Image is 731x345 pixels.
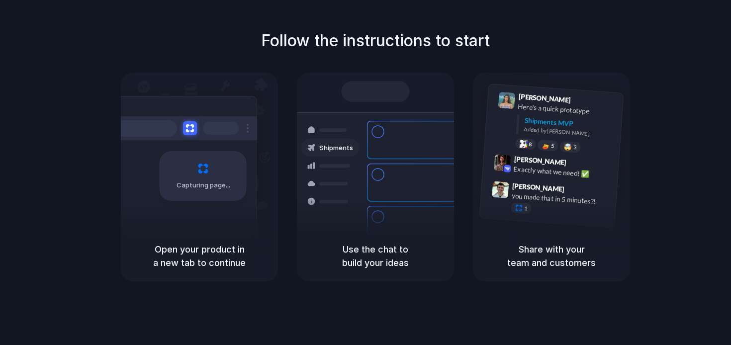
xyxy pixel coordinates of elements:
div: you made that in 5 minutes?! [511,191,611,208]
h5: Open your product in a new tab to continue [133,243,266,269]
span: Capturing page [177,180,232,190]
span: 9:41 AM [574,96,594,108]
div: Shipments MVP [524,115,616,132]
span: [PERSON_NAME] [514,154,566,168]
span: 9:47 AM [567,185,588,197]
span: [PERSON_NAME] [512,180,565,195]
div: Exactly what we need! ✅ [513,164,613,181]
div: Added by [PERSON_NAME] [524,125,615,140]
span: 9:42 AM [569,159,590,171]
div: 🤯 [564,143,572,151]
span: 5 [551,143,554,149]
h1: Follow the instructions to start [261,29,490,53]
span: Shipments [319,143,353,153]
h5: Share with your team and customers [485,243,618,269]
span: 3 [573,145,577,150]
span: 8 [529,142,532,147]
h5: Use the chat to build your ideas [309,243,442,269]
div: Here's a quick prototype [518,101,617,118]
span: 1 [524,206,528,211]
span: [PERSON_NAME] [518,91,571,105]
